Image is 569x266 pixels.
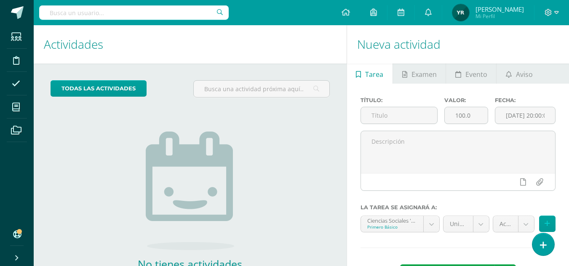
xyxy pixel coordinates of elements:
label: Título: [361,97,438,103]
img: no_activities.png [146,132,234,250]
input: Puntos máximos [445,107,488,124]
input: Busca un usuario... [39,5,229,20]
div: Ciencias Sociales 'Primero Básico A' [367,216,417,224]
span: Tarea [365,64,383,84]
a: Evento [446,63,496,84]
img: 98a14b8a2142242c13a8985c4bbf6eb0.png [452,4,469,21]
a: Aviso [497,63,542,84]
h1: Nueva actividad [357,25,559,63]
input: Fecha de entrega [495,107,555,124]
a: Ciencias Sociales 'Primero Básico A'Primero Básico [361,216,439,232]
input: Título [361,107,438,124]
span: [PERSON_NAME] [476,5,524,13]
h1: Actividades [44,25,337,63]
span: Unidad 3 [450,216,467,232]
a: todas las Actividades [51,80,147,97]
label: Fecha: [495,97,556,103]
label: Valor: [444,97,488,103]
a: Unidad 3 [443,216,489,232]
span: Evento [465,64,487,84]
a: Tarea [347,63,393,84]
input: Busca una actividad próxima aquí... [194,81,329,97]
a: Examen [393,63,446,84]
span: Examen [411,64,437,84]
span: Aviso [516,64,533,84]
span: Mi Perfil [476,13,524,20]
div: Primero Básico [367,224,417,230]
label: La tarea se asignará a: [361,204,556,211]
span: Actitudinal (10.0pts) [500,216,512,232]
a: Actitudinal (10.0pts) [493,216,534,232]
